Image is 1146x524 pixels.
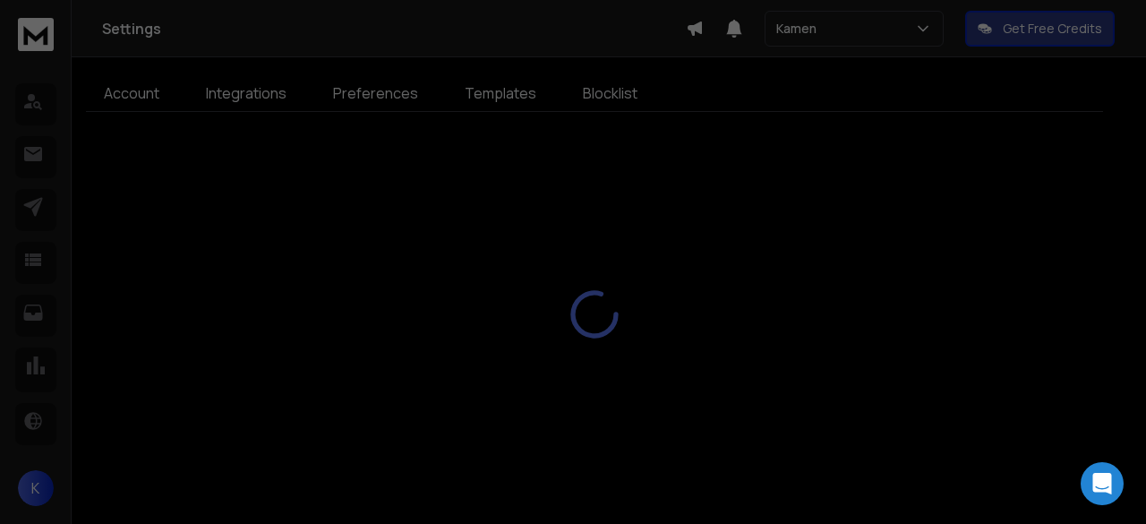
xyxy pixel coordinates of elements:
a: Integrations [188,75,304,111]
h1: Settings [102,18,686,39]
a: Templates [447,75,554,111]
p: Kamen [776,20,824,38]
a: Blocklist [565,75,655,111]
div: Open Intercom Messenger [1081,462,1124,505]
button: K [18,470,54,506]
a: Account [86,75,177,111]
img: logo [18,18,54,51]
p: Get Free Credits [1003,20,1102,38]
button: Get Free Credits [965,11,1115,47]
a: Preferences [315,75,436,111]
